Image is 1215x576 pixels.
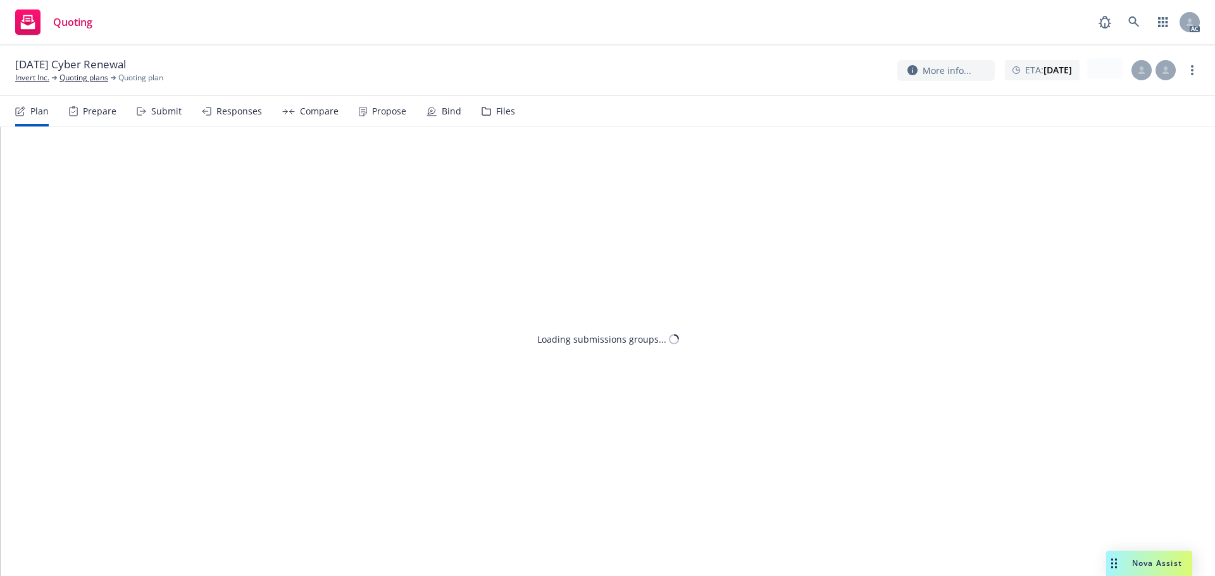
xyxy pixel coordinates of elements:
div: Plan [30,106,49,116]
a: Report a Bug [1092,9,1118,35]
a: Switch app [1150,9,1176,35]
button: More info... [897,60,995,81]
div: Files [496,106,515,116]
div: Submit [151,106,182,116]
button: Nova Assist [1106,551,1192,576]
span: More info... [923,64,971,77]
div: Compare [300,106,339,116]
span: [DATE] Cyber Renewal [15,57,126,72]
strong: [DATE] [1044,64,1072,76]
a: Invert Inc. [15,72,49,83]
span: Nova Assist [1132,558,1182,568]
a: Quoting plans [59,72,108,83]
div: Bind [442,106,461,116]
div: Propose [372,106,406,116]
div: Responses [216,106,262,116]
div: Drag to move [1106,551,1122,576]
span: ETA : [1025,63,1072,77]
a: more [1185,63,1200,78]
a: Search [1121,9,1147,35]
a: Quoting [10,4,97,40]
span: Quoting [53,17,92,27]
span: Quoting plan [118,72,163,83]
div: Prepare [83,106,116,116]
div: Loading submissions groups... [537,333,666,346]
